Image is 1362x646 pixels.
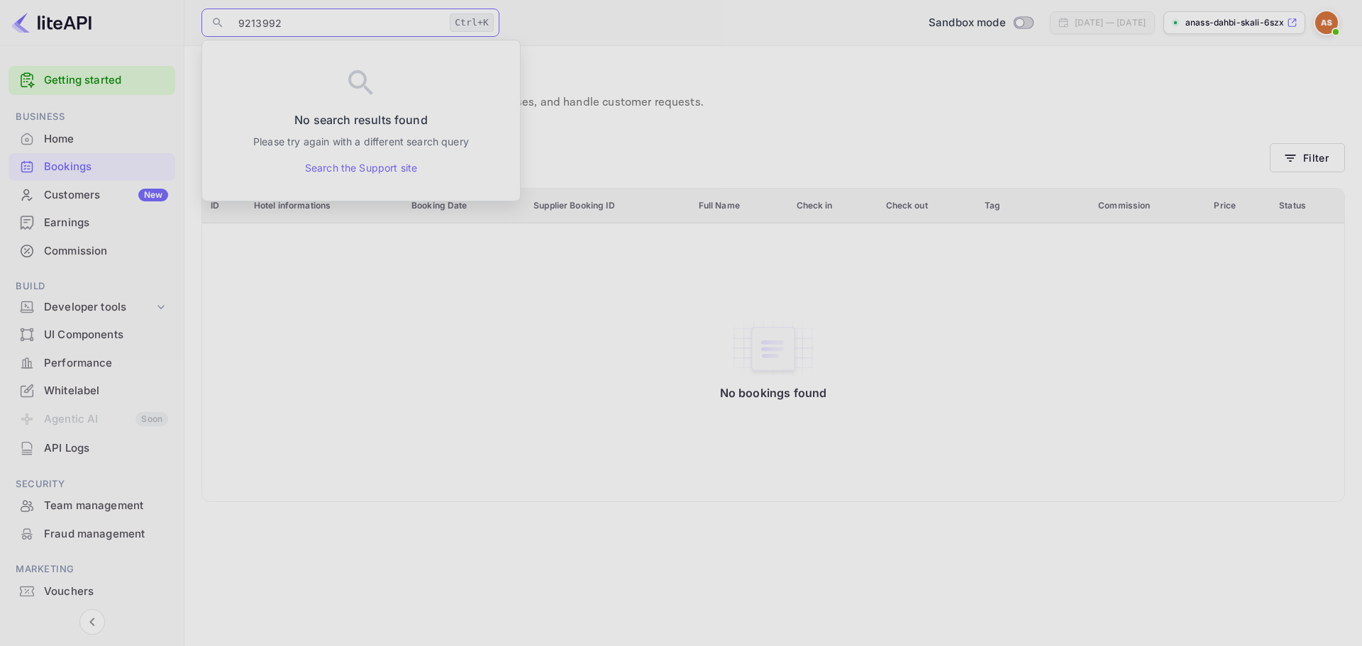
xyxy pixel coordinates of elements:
[9,435,175,461] a: API Logs
[79,609,105,635] button: Collapse navigation
[9,492,175,518] a: Team management
[923,15,1039,31] div: Switch to Production mode
[9,238,175,264] a: Commission
[720,386,827,400] p: No bookings found
[9,153,175,179] a: Bookings
[525,189,690,223] th: Supplier Booking ID
[9,578,175,606] div: Vouchers
[9,182,175,208] a: CustomersNew
[9,350,175,377] div: Performance
[44,498,168,514] div: Team management
[201,143,1270,168] div: account-settings tabs
[9,66,175,95] div: Getting started
[44,299,154,316] div: Developer tools
[202,189,1344,501] table: booking table
[9,520,175,548] div: Fraud management
[44,383,168,399] div: Whitelabel
[44,187,168,204] div: Customers
[9,377,175,403] a: Whitelabel
[1270,143,1345,172] button: Filter
[9,350,175,376] a: Performance
[9,295,175,320] div: Developer tools
[201,94,1345,111] p: View and manage all hotel bookings, track reservation statuses, and handle customer requests.
[305,160,417,175] a: Search the Support site
[731,319,816,379] img: No bookings found
[9,562,175,577] span: Marketing
[44,215,168,231] div: Earnings
[9,321,175,347] a: UI Components
[9,153,175,181] div: Bookings
[9,209,175,237] div: Earnings
[690,189,788,223] th: Full Name
[877,189,977,223] th: Check out
[44,131,168,147] div: Home
[9,209,175,235] a: Earnings
[202,189,245,223] th: ID
[44,584,168,600] div: Vouchers
[9,109,175,125] span: Business
[44,355,168,372] div: Performance
[44,440,168,457] div: API Logs
[9,435,175,462] div: API Logs
[44,526,168,542] div: Fraud management
[9,182,175,209] div: CustomersNew
[11,11,92,34] img: LiteAPI logo
[450,13,494,32] div: Ctrl+K
[976,189,1090,223] th: Tag
[9,126,175,153] div: Home
[9,578,175,604] a: Vouchers
[44,243,168,260] div: Commission
[9,321,175,349] div: UI Components
[9,492,175,520] div: Team management
[201,63,1345,91] p: Bookings
[1205,189,1270,223] th: Price
[230,9,444,37] input: Search (e.g. bookings, documentation)
[1270,189,1344,223] th: Status
[788,189,877,223] th: Check in
[44,327,168,343] div: UI Components
[1075,16,1146,29] div: [DATE] — [DATE]
[9,126,175,152] a: Home
[9,520,175,547] a: Fraud management
[9,238,175,265] div: Commission
[44,159,168,175] div: Bookings
[9,377,175,405] div: Whitelabel
[253,134,469,149] p: Please try again with a different search query
[245,189,403,223] th: Hotel informations
[1315,11,1338,34] img: Anass Dahbi Skali
[929,15,1006,31] span: Sandbox mode
[403,189,525,223] th: Booking Date
[294,111,427,128] p: No search results found
[44,72,168,89] a: Getting started
[9,279,175,294] span: Build
[138,189,168,201] div: New
[9,477,175,492] span: Security
[1185,16,1284,29] p: anass-dahbi-skali-6szx...
[1090,189,1205,223] th: Commission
